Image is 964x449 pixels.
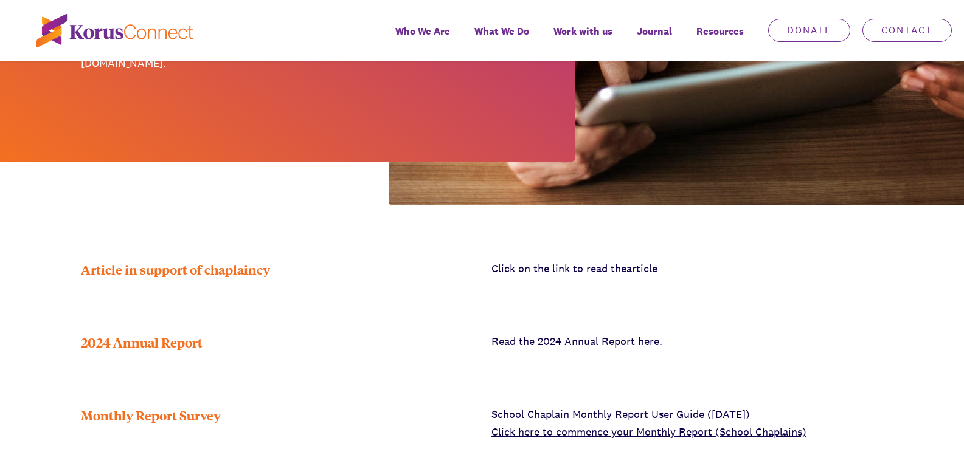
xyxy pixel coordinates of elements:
[626,261,657,275] a: article
[395,22,450,40] span: Who We Are
[462,17,541,61] a: What We Do
[637,22,672,40] span: Journal
[768,19,850,42] a: Donate
[36,14,193,47] img: korus-connect%2Fc5177985-88d5-491d-9cd7-4a1febad1357_logo.svg
[625,17,684,61] a: Journal
[541,17,625,61] a: Work with us
[491,425,806,439] a: Click here to commence your Monthly Report (School Chaplains)
[81,260,473,278] div: Article in support of chaplaincy
[474,22,529,40] span: What We Do
[684,17,756,61] div: Resources
[81,333,473,351] div: 2024 Annual Report
[491,260,884,278] p: Click on the link to read the
[491,334,662,348] a: Read the 2024 Annual Report here.
[553,22,612,40] span: Work with us
[862,19,952,42] a: Contact
[383,17,462,61] a: Who We Are
[491,407,750,421] a: School Chaplain Monthly Report User Guide ([DATE])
